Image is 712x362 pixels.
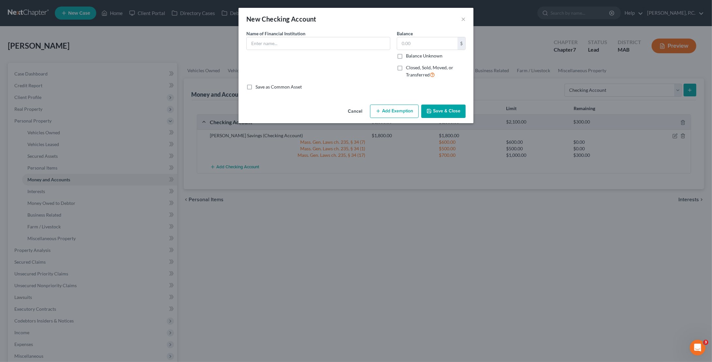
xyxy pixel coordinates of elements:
iframe: Intercom live chat [690,340,705,355]
label: Balance [397,30,413,37]
label: Save as Common Asset [255,84,302,90]
button: × [461,15,466,23]
span: 3 [703,340,708,345]
button: Cancel [343,105,367,118]
label: Balance Unknown [406,53,442,59]
button: Save & Close [421,105,466,118]
div: $ [457,37,465,50]
span: Name of Financial Institution [246,31,305,36]
div: New Checking Account [246,14,317,24]
input: 0.00 [397,37,457,50]
button: Add Exemption [370,105,419,118]
input: Enter name... [247,37,390,50]
span: Closed, Sold, Moved, or Transferred [406,65,453,77]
